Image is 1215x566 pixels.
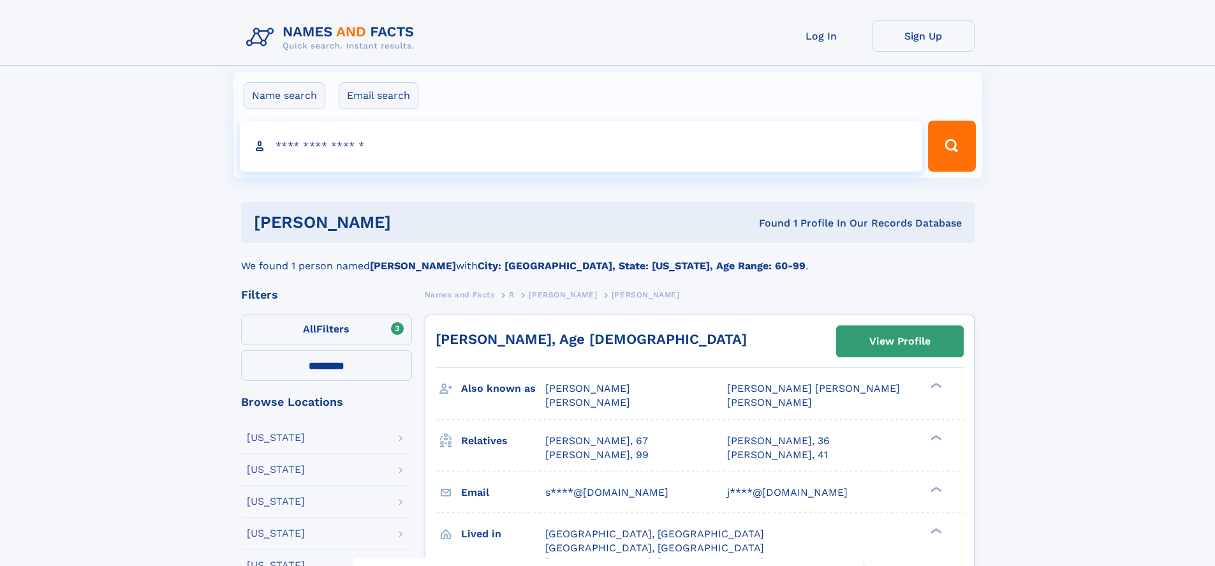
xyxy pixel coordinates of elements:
[241,243,975,274] div: We found 1 person named with .
[339,82,418,109] label: Email search
[927,382,943,390] div: ❯
[770,20,873,52] a: Log In
[545,434,648,448] a: [PERSON_NAME], 67
[529,290,597,299] span: [PERSON_NAME]
[247,433,305,443] div: [US_STATE]
[927,433,943,442] div: ❯
[545,542,764,554] span: [GEOGRAPHIC_DATA], [GEOGRAPHIC_DATA]
[478,260,806,272] b: City: [GEOGRAPHIC_DATA], State: [US_STATE], Age Range: 60-99
[873,20,975,52] a: Sign Up
[612,290,680,299] span: [PERSON_NAME]
[727,448,828,462] a: [PERSON_NAME], 41
[247,465,305,475] div: [US_STATE]
[461,523,545,545] h3: Lived in
[241,20,425,55] img: Logo Names and Facts
[425,287,495,302] a: Names and Facts
[545,396,630,408] span: [PERSON_NAME]
[575,216,962,230] div: Found 1 Profile In Our Records Database
[928,121,975,172] button: Search Button
[461,430,545,452] h3: Relatives
[241,396,412,408] div: Browse Locations
[727,396,812,408] span: [PERSON_NAME]
[869,327,931,356] div: View Profile
[545,448,649,462] a: [PERSON_NAME], 99
[927,526,943,535] div: ❯
[529,287,597,302] a: [PERSON_NAME]
[727,434,830,448] a: [PERSON_NAME], 36
[927,485,943,493] div: ❯
[545,528,764,540] span: [GEOGRAPHIC_DATA], [GEOGRAPHIC_DATA]
[303,323,316,335] span: All
[436,331,747,347] a: [PERSON_NAME], Age [DEMOGRAPHIC_DATA]
[461,378,545,399] h3: Also known as
[254,214,575,230] h1: [PERSON_NAME]
[370,260,456,272] b: [PERSON_NAME]
[244,82,325,109] label: Name search
[837,326,963,357] a: View Profile
[727,382,900,394] span: [PERSON_NAME] [PERSON_NAME]
[247,528,305,539] div: [US_STATE]
[545,382,630,394] span: [PERSON_NAME]
[509,287,515,302] a: R
[247,496,305,507] div: [US_STATE]
[241,289,412,301] div: Filters
[240,121,923,172] input: search input
[241,315,412,345] label: Filters
[461,482,545,503] h3: Email
[509,290,515,299] span: R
